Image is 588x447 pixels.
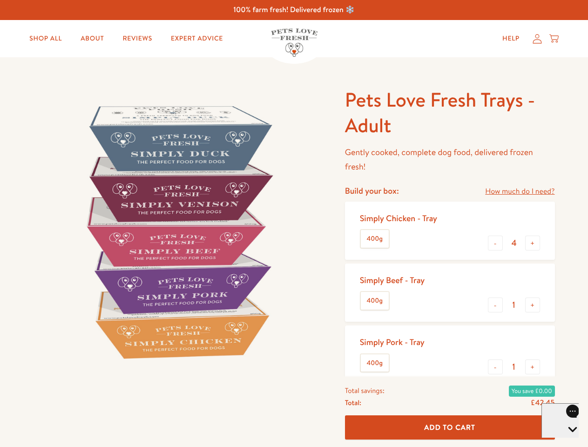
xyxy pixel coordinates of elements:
[345,397,361,409] span: Total:
[361,292,389,310] label: 400g
[531,398,555,408] span: £42.45
[115,29,159,48] a: Reviews
[525,359,540,374] button: +
[345,415,555,440] button: Add To Cart
[525,236,540,251] button: +
[360,275,425,285] div: Simply Beef - Tray
[541,403,579,438] iframe: Gorgias live chat messenger
[485,185,554,198] a: How much do I need?
[73,29,111,48] a: About
[495,29,527,48] a: Help
[488,298,503,312] button: -
[34,87,323,376] img: Pets Love Fresh Trays - Adult
[345,145,555,174] p: Gently cooked, complete dog food, delivered frozen fresh!
[509,386,555,397] span: You save £0.00
[22,29,69,48] a: Shop All
[271,28,318,57] img: Pets Love Fresh
[488,236,503,251] button: -
[360,337,425,347] div: Simply Pork - Tray
[525,298,540,312] button: +
[360,213,437,223] div: Simply Chicken - Tray
[424,422,475,432] span: Add To Cart
[345,185,399,196] h4: Build your box:
[361,230,389,248] label: 400g
[345,87,555,138] h1: Pets Love Fresh Trays - Adult
[361,354,389,372] label: 400g
[163,29,230,48] a: Expert Advice
[488,359,503,374] button: -
[345,385,385,397] span: Total savings:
